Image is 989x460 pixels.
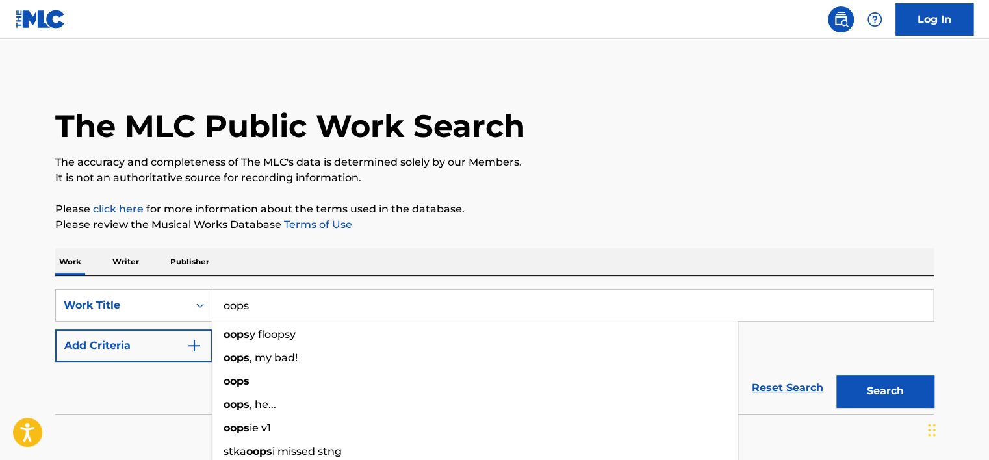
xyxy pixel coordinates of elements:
strong: oops [224,375,250,387]
div: Help [862,6,888,32]
a: Log In [895,3,973,36]
span: i missed stng [272,445,342,457]
iframe: Chat Widget [924,398,989,460]
img: search [833,12,849,27]
a: Public Search [828,6,854,32]
button: Add Criteria [55,329,212,362]
p: Please review the Musical Works Database [55,217,934,233]
strong: oops [224,351,250,364]
img: help [867,12,882,27]
span: , he... [250,398,276,411]
div: Work Title [64,298,181,313]
p: Writer [109,248,143,275]
form: Search Form [55,289,934,414]
div: Drag [928,411,936,450]
p: Publisher [166,248,213,275]
strong: oops [224,328,250,340]
a: click here [93,203,144,215]
button: Search [836,375,934,407]
span: , my bad! [250,351,298,364]
span: stka [224,445,246,457]
strong: oops [224,398,250,411]
span: ie v1 [250,422,271,434]
span: y floopsy [250,328,296,340]
strong: oops [246,445,272,457]
a: Reset Search [745,374,830,402]
p: It is not an authoritative source for recording information. [55,170,934,186]
img: 9d2ae6d4665cec9f34b9.svg [186,338,202,353]
p: The accuracy and completeness of The MLC's data is determined solely by our Members. [55,155,934,170]
p: Work [55,248,85,275]
a: Terms of Use [281,218,352,231]
img: MLC Logo [16,10,66,29]
h1: The MLC Public Work Search [55,107,525,146]
p: Please for more information about the terms used in the database. [55,201,934,217]
strong: oops [224,422,250,434]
